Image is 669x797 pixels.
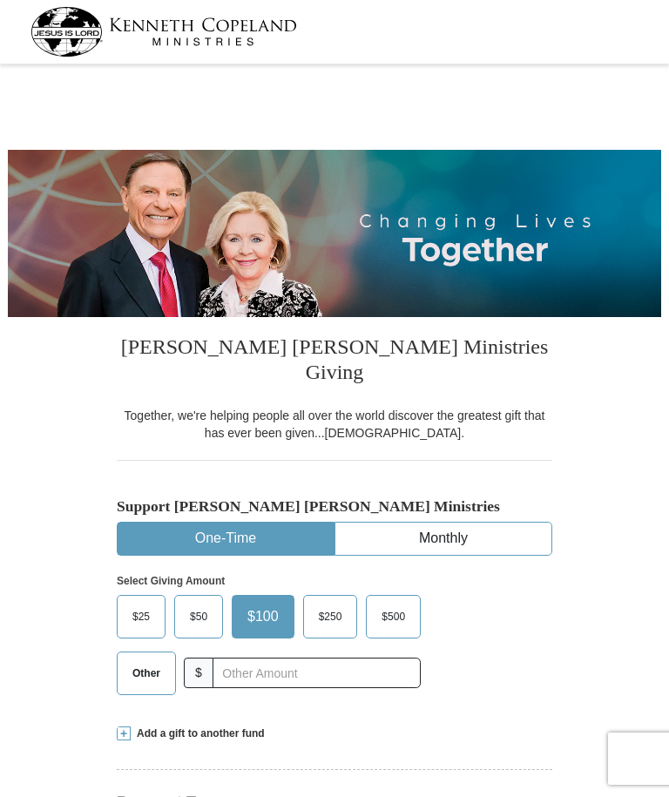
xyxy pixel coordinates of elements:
[124,660,169,686] span: Other
[30,7,297,57] img: kcm-header-logo.svg
[117,497,552,516] h5: Support [PERSON_NAME] [PERSON_NAME] Ministries
[310,604,351,630] span: $250
[124,604,159,630] span: $25
[181,604,216,630] span: $50
[117,407,552,442] div: Together, we're helping people all over the world discover the greatest gift that has ever been g...
[373,604,414,630] span: $500
[184,658,213,688] span: $
[213,658,421,688] input: Other Amount
[117,575,225,587] strong: Select Giving Amount
[117,317,552,407] h3: [PERSON_NAME] [PERSON_NAME] Ministries Giving
[335,523,551,555] button: Monthly
[131,726,265,741] span: Add a gift to another fund
[118,523,334,555] button: One-Time
[239,604,287,630] span: $100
